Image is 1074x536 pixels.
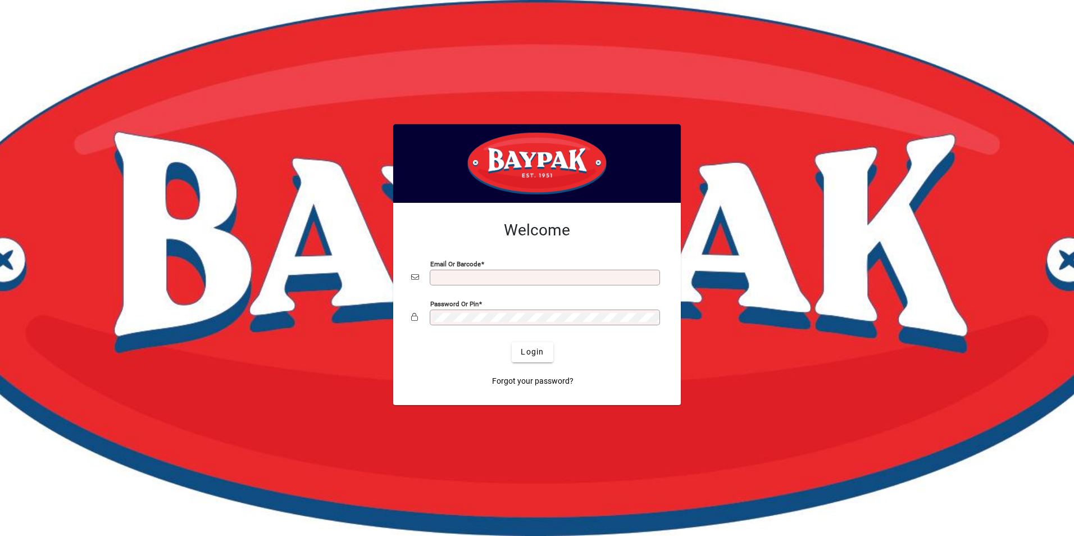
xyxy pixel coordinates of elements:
mat-label: Password or Pin [430,299,479,307]
span: Forgot your password? [492,375,574,387]
mat-label: Email or Barcode [430,260,481,267]
a: Forgot your password? [488,371,578,392]
span: Login [521,346,544,358]
button: Login [512,342,553,362]
h2: Welcome [411,221,663,240]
